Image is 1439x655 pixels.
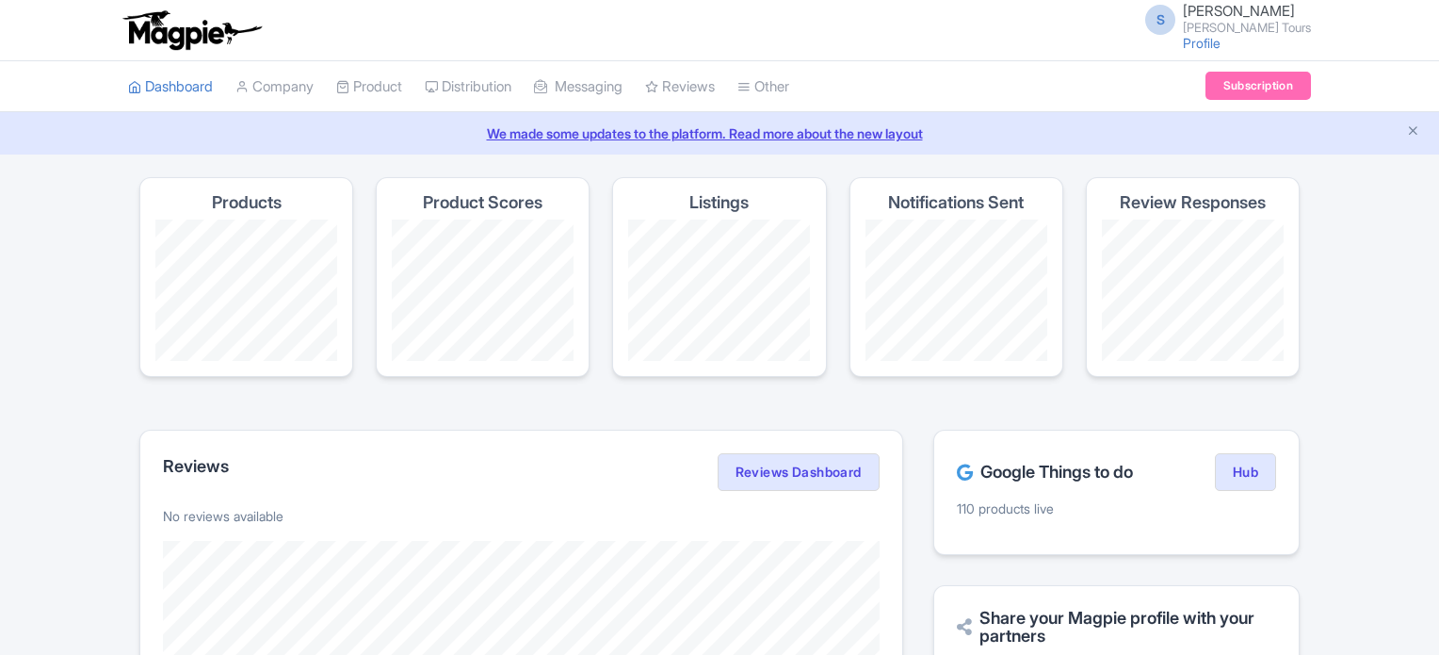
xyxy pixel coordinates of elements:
[1183,2,1295,20] span: [PERSON_NAME]
[957,499,1276,518] p: 110 products live
[119,9,265,51] img: logo-ab69f6fb50320c5b225c76a69d11143b.png
[737,61,789,113] a: Other
[645,61,715,113] a: Reviews
[689,193,749,212] h4: Listings
[957,609,1276,647] h2: Share your Magpie profile with your partners
[1205,72,1311,100] a: Subscription
[1120,193,1266,212] h4: Review Responses
[888,193,1024,212] h4: Notifications Sent
[1215,453,1276,491] a: Hub
[11,123,1428,143] a: We made some updates to the platform. Read more about the new layout
[423,193,542,212] h4: Product Scores
[212,193,282,212] h4: Products
[163,457,229,476] h2: Reviews
[534,61,622,113] a: Messaging
[1406,122,1420,143] button: Close announcement
[425,61,511,113] a: Distribution
[235,61,314,113] a: Company
[128,61,213,113] a: Dashboard
[336,61,402,113] a: Product
[163,506,880,526] p: No reviews available
[1134,4,1311,34] a: S [PERSON_NAME] [PERSON_NAME] Tours
[718,453,880,491] a: Reviews Dashboard
[1183,22,1311,34] small: [PERSON_NAME] Tours
[957,463,1133,482] h2: Google Things to do
[1145,5,1175,35] span: S
[1183,35,1221,51] a: Profile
